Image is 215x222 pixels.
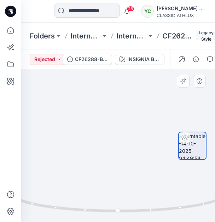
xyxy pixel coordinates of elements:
div: CF26288-BUTTERCORE-TANK-W-BRA [75,55,107,63]
a: Folders [30,31,55,41]
button: INSIGNIA BLUE/ BLUE MOOD HEATHER [115,54,164,65]
div: [PERSON_NAME] Cfai [157,4,206,13]
a: Internal Board 2026 [116,31,147,41]
a: Internal Board [70,31,101,41]
div: CLASSIC_ATHLUX [157,13,206,18]
button: CF26288-BUTTERCORE-TANK-W-BRA [63,54,112,65]
img: turntable-14-10-2025-04:49:54 [179,132,206,159]
div: INSIGNIA BLUE/ BLUE MOOD HEATHER [127,55,160,63]
div: YC [141,5,154,18]
p: CF26288-ADM-BUTTERCORE-TANK-W-BRA [162,31,193,41]
button: Details [190,54,202,65]
span: 25 [127,6,134,12]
